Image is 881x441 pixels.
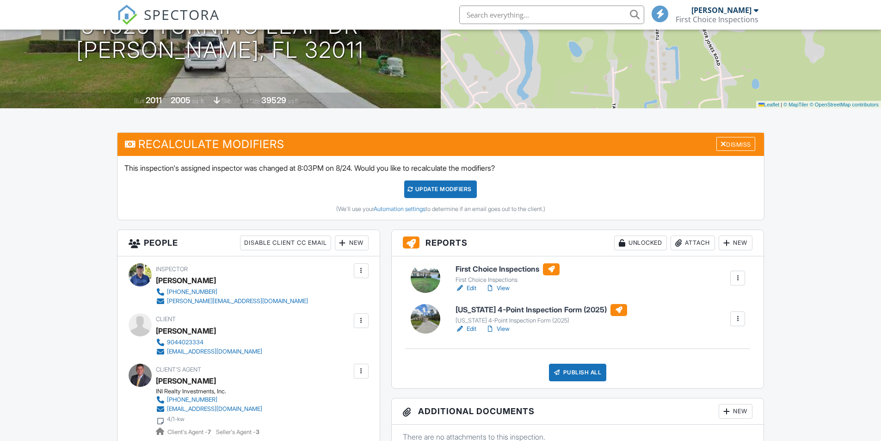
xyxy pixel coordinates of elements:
[486,284,510,293] a: View
[156,316,176,323] span: Client
[156,338,262,347] a: 9044023334
[146,95,162,105] div: 2011
[117,5,137,25] img: The Best Home Inspection Software - Spectora
[719,404,752,419] div: New
[192,98,205,105] span: sq. ft.
[144,5,220,24] span: SPECTORA
[222,98,232,105] span: Slab
[156,366,201,373] span: Client's Agent
[167,339,203,346] div: 9044023334
[216,429,259,435] span: Seller's Agent -
[167,298,308,305] div: [PERSON_NAME][EMAIL_ADDRESS][DOMAIN_NAME]
[167,405,262,413] div: [EMAIL_ADDRESS][DOMAIN_NAME]
[456,304,627,316] h6: [US_STATE] 4-Point Inspection Form (2025)
[156,297,308,306] a: [PERSON_NAME][EMAIL_ADDRESS][DOMAIN_NAME]
[456,304,627,324] a: [US_STATE] 4-Point Inspection Form (2025) [US_STATE] 4-Point Inspection Form (2025)
[240,236,331,250] div: Disable Client CC Email
[486,324,510,334] a: View
[374,205,425,212] a: Automation settings
[134,98,144,105] span: Built
[456,276,560,284] div: First Choice Inspections
[156,324,216,338] div: [PERSON_NAME]
[117,156,764,220] div: This inspection's assigned inspector was changed at 8:03PM on 8/24. Would you like to recalculate...
[156,347,262,356] a: [EMAIL_ADDRESS][DOMAIN_NAME]
[156,374,216,388] a: [PERSON_NAME]
[456,284,476,293] a: Edit
[392,398,764,425] h3: Additional Documents
[156,273,216,287] div: [PERSON_NAME]
[614,236,667,250] div: Unlocked
[392,230,764,256] h3: Reports
[167,416,185,423] div: 4/1-kw
[208,429,211,435] strong: 7
[676,15,758,24] div: First Choice Inspections
[335,236,369,250] div: New
[167,288,217,296] div: [PHONE_NUMBER]
[716,137,755,151] div: Dismiss
[719,236,752,250] div: New
[156,287,308,297] a: [PHONE_NUMBER]
[124,205,757,213] div: (We'll use your to determine if an email goes out to the client.)
[76,14,364,63] h1: 54326 Turning Leaf Dr [PERSON_NAME], FL 32011
[117,133,764,155] h3: Recalculate Modifiers
[167,396,217,404] div: [PHONE_NUMBER]
[171,95,191,105] div: 2005
[404,180,477,198] div: UPDATE Modifiers
[758,102,779,107] a: Leaflet
[256,429,259,435] strong: 3
[456,324,476,334] a: Edit
[691,6,752,15] div: [PERSON_NAME]
[549,364,607,381] div: Publish All
[117,230,380,256] h3: People
[671,236,715,250] div: Attach
[240,98,260,105] span: Lot Size
[261,95,286,105] div: 39529
[167,429,212,435] span: Client's Agent -
[117,12,220,32] a: SPECTORA
[288,98,299,105] span: sq.ft.
[156,388,270,395] div: INI Realty Investments, Inc.
[781,102,782,107] span: |
[456,263,560,275] h6: First Choice Inspections
[156,266,188,273] span: Inspector
[156,395,262,404] a: [PHONE_NUMBER]
[156,404,262,414] a: [EMAIL_ADDRESS][DOMAIN_NAME]
[456,317,627,324] div: [US_STATE] 4-Point Inspection Form (2025)
[456,263,560,284] a: First Choice Inspections First Choice Inspections
[459,6,644,24] input: Search everything...
[167,348,262,355] div: [EMAIL_ADDRESS][DOMAIN_NAME]
[783,102,808,107] a: © MapTiler
[810,102,879,107] a: © OpenStreetMap contributors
